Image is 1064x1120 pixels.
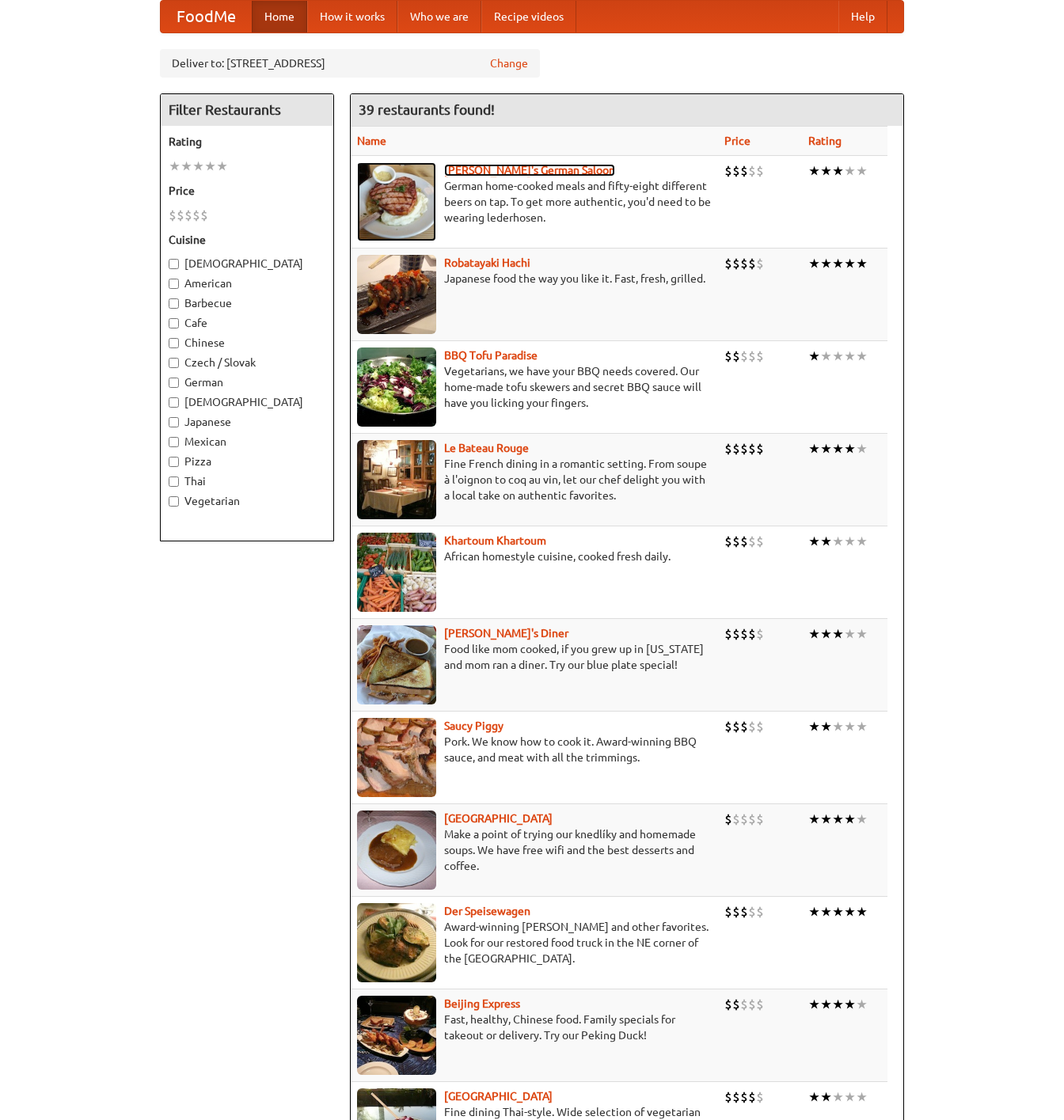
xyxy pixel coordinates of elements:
a: [GEOGRAPHIC_DATA] [444,812,553,825]
li: ★ [832,625,844,643]
label: [DEMOGRAPHIC_DATA] [169,394,325,410]
b: Saucy Piggy [444,719,503,732]
img: czechpoint.jpg [357,811,436,890]
li: $ [748,255,756,272]
img: khartoum.jpg [357,533,436,612]
a: Beijing Express [444,997,520,1010]
li: $ [756,718,764,735]
input: Mexican [169,437,179,447]
li: ★ [832,903,844,921]
li: ★ [820,347,832,365]
li: ★ [844,255,856,272]
label: Pizza [169,454,325,469]
li: ★ [856,533,868,550]
li: $ [740,718,748,735]
b: [GEOGRAPHIC_DATA] [444,1090,553,1103]
p: Make a point of trying our knedlíky and homemade soups. We have free wifi and the best desserts a... [357,826,712,874]
li: ★ [832,533,844,550]
li: $ [732,996,740,1013]
img: speisewagen.jpg [357,903,436,982]
input: Barbecue [169,298,179,309]
li: ★ [856,718,868,735]
li: $ [177,207,184,224]
li: ★ [856,440,868,457]
p: Japanese food the way you like it. Fast, fresh, grilled. [357,271,712,287]
li: $ [740,255,748,272]
li: ★ [844,1088,856,1106]
a: How it works [307,1,397,32]
h5: Rating [169,134,325,150]
li: $ [748,533,756,550]
li: $ [724,811,732,828]
li: ★ [216,158,228,175]
li: ★ [192,158,204,175]
a: Price [724,135,750,147]
li: ★ [820,718,832,735]
li: ★ [820,440,832,457]
li: $ [724,996,732,1013]
a: Le Bateau Rouge [444,442,529,454]
li: $ [724,903,732,921]
li: $ [732,625,740,643]
p: Fast, healthy, Chinese food. Family specials for takeout or delivery. Try our Peking Duck! [357,1012,712,1043]
label: Cafe [169,315,325,331]
li: ★ [808,440,820,457]
input: Pizza [169,457,179,467]
li: $ [724,1088,732,1106]
a: Der Speisewagen [444,905,530,917]
li: $ [748,718,756,735]
p: African homestyle cuisine, cooked fresh daily. [357,549,712,564]
li: $ [748,440,756,457]
li: ★ [832,347,844,365]
li: $ [740,162,748,180]
li: ★ [844,625,856,643]
p: Award-winning [PERSON_NAME] and other favorites. Look for our restored food truck in the NE corne... [357,919,712,966]
li: ★ [856,1088,868,1106]
a: [PERSON_NAME]'s Diner [444,627,568,640]
li: ★ [820,625,832,643]
li: $ [748,903,756,921]
p: Food like mom cooked, if you grew up in [US_STATE] and mom ran a diner. Try our blue plate special! [357,641,712,673]
li: ★ [808,162,820,180]
a: BBQ Tofu Paradise [444,349,538,362]
li: ★ [180,158,192,175]
a: Robatayaki Hachi [444,256,530,269]
li: $ [740,811,748,828]
li: ★ [832,440,844,457]
label: Barbecue [169,295,325,311]
li: $ [724,533,732,550]
p: Pork. We know how to cook it. Award-winning BBQ sauce, and meat with all the trimmings. [357,734,712,765]
li: ★ [204,158,216,175]
li: ★ [808,996,820,1013]
li: ★ [856,811,868,828]
li: $ [724,255,732,272]
li: ★ [844,996,856,1013]
input: German [169,378,179,388]
li: $ [732,440,740,457]
li: ★ [808,811,820,828]
li: $ [732,903,740,921]
a: Khartoum Khartoum [444,534,546,547]
li: $ [184,207,192,224]
h4: Filter Restaurants [161,94,333,126]
a: Help [838,1,887,32]
li: $ [732,718,740,735]
input: American [169,279,179,289]
a: Who we are [397,1,481,32]
li: ★ [820,996,832,1013]
label: Vegetarian [169,493,325,509]
a: Home [252,1,307,32]
img: tofuparadise.jpg [357,347,436,427]
li: $ [740,996,748,1013]
li: $ [756,625,764,643]
h5: Cuisine [169,232,325,248]
li: ★ [844,903,856,921]
li: ★ [844,347,856,365]
img: beijing.jpg [357,996,436,1075]
p: German home-cooked meals and fifty-eight different beers on tap. To get more authentic, you'd nee... [357,178,712,226]
li: ★ [820,533,832,550]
